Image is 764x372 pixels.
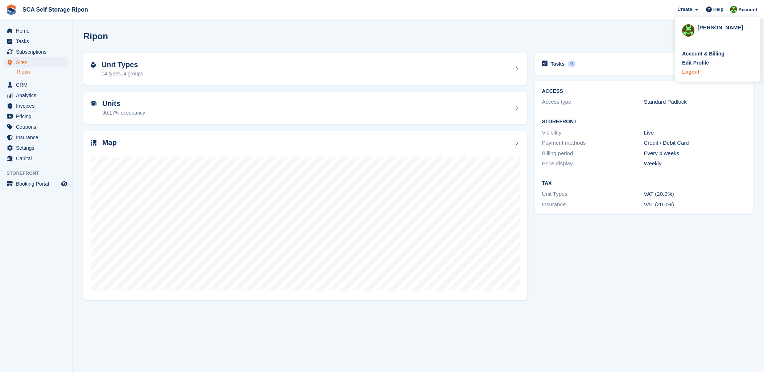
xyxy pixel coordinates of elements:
span: Pricing [16,111,59,121]
div: Logout [682,68,699,76]
a: Logout [682,68,754,76]
img: Kelly Neesham [682,24,695,37]
div: Payment methods [542,139,644,147]
a: SCA Self Storage Ripon [20,4,91,16]
div: Billing period [542,149,644,158]
span: Account [739,6,757,13]
img: map-icn-33ee37083ee616e46c38cad1a60f524a97daa1e2b2c8c0bc3eb3415660979fc1.svg [91,140,96,146]
a: Unit Types 14 types, 4 groups [83,53,528,85]
a: Account & Billing [682,50,754,58]
span: Home [16,26,59,36]
span: Coupons [16,122,59,132]
a: menu [4,26,69,36]
div: Credit / Debit Card [644,139,746,147]
h2: Units [102,99,145,108]
a: menu [4,47,69,57]
div: VAT (20.0%) [644,201,746,209]
span: Storefront [7,170,72,177]
h2: Tasks [551,61,565,67]
img: stora-icon-8386f47178a22dfd0bd8f6a31ec36ba5ce8667c1dd55bd0f319d3a0aa187defe.svg [6,4,17,15]
div: Price display [542,160,644,168]
h2: Storefront [542,119,746,125]
img: Kelly Neesham [730,6,738,13]
a: Preview store [60,179,69,188]
span: Capital [16,153,59,164]
div: Weekly [644,160,746,168]
span: CRM [16,80,59,90]
a: Units 90.17% occupancy [83,92,528,124]
a: menu [4,179,69,189]
span: Subscriptions [16,47,59,57]
a: menu [4,101,69,111]
a: menu [4,153,69,164]
span: Booking Portal [16,179,59,189]
div: 0 [568,61,576,67]
div: Edit Profile [682,59,709,67]
div: Live [644,129,746,137]
span: Insurance [16,132,59,142]
div: VAT (20.0%) [644,190,746,198]
span: Help [714,6,724,13]
span: Invoices [16,101,59,111]
h2: Tax [542,181,746,186]
span: Tasks [16,36,59,46]
div: [PERSON_NAME] [698,24,754,30]
a: menu [4,90,69,100]
h2: Ripon [83,31,108,41]
span: Create [678,6,692,13]
img: unit-icn-7be61d7bf1b0ce9d3e12c5938cc71ed9869f7b940bace4675aadf7bd6d80202e.svg [91,101,96,106]
h2: Unit Types [102,61,143,69]
a: menu [4,143,69,153]
a: Ripon [17,69,69,75]
a: menu [4,36,69,46]
h2: ACCESS [542,88,746,94]
div: Insurance [542,201,644,209]
a: menu [4,57,69,67]
span: Settings [16,143,59,153]
a: Edit Profile [682,59,754,67]
a: menu [4,122,69,132]
h2: Map [102,139,117,147]
div: Account & Billing [682,50,725,58]
div: Every 4 weeks [644,149,746,158]
div: Unit Types [542,190,644,198]
a: Map [83,131,528,300]
img: unit-type-icn-2b2737a686de81e16bb02015468b77c625bbabd49415b5ef34ead5e3b44a266d.svg [91,62,96,68]
a: menu [4,111,69,121]
div: Standard Padlock [644,98,746,106]
div: Visibility [542,129,644,137]
div: Access type [542,98,644,106]
div: 90.17% occupancy [102,109,145,117]
div: 14 types, 4 groups [102,70,143,78]
span: Sites [16,57,59,67]
span: Analytics [16,90,59,100]
a: menu [4,132,69,142]
a: menu [4,80,69,90]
